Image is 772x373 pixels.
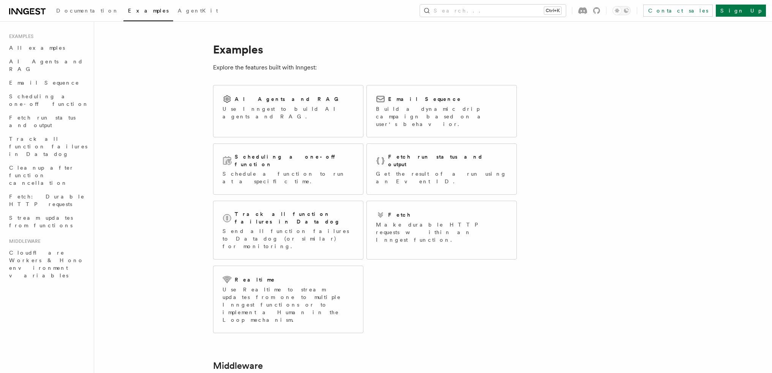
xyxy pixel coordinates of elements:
[9,165,74,186] span: Cleanup after function cancellation
[6,33,33,39] span: Examples
[235,210,354,225] h2: Track all function failures in Datadog
[128,8,169,14] span: Examples
[213,85,363,137] a: AI Agents and RAGUse Inngest to build AI agents and RAG.
[223,227,354,250] p: Send all function failures to Datadog (or similar) for monitoring.
[6,238,41,244] span: Middleware
[6,111,89,132] a: Fetch run status and output
[376,170,507,185] p: Get the result of a run using an Event ID.
[213,266,363,333] a: RealtimeUse Realtime to stream updates from one to multiple Inngest functions or to implement a H...
[613,6,631,15] button: Toggle dark mode
[173,2,223,20] a: AgentKit
[6,161,89,190] a: Cleanup after function cancellation
[213,143,363,195] a: Scheduling a one-off functionSchedule a function to run at a specific time.
[9,80,79,86] span: Email Sequence
[388,211,411,219] h2: Fetch
[6,132,89,161] a: Track all function failures in Datadog
[366,85,517,137] a: Email SequenceBuild a dynamic drip campaign based on a user's behavior.
[6,211,89,232] a: Stream updates from functions
[9,194,85,207] span: Fetch: Durable HTTP requests
[9,45,65,51] span: All examples
[213,42,517,56] h1: Examples
[178,8,218,14] span: AgentKit
[9,215,73,228] span: Stream updates from functions
[52,2,123,20] a: Documentation
[9,136,87,157] span: Track all function failures in Datadog
[716,5,766,17] a: Sign Up
[9,115,76,128] span: Fetch run status and output
[6,55,89,76] a: AI Agents and RAG
[213,62,517,73] p: Explore the features built with Inngest:
[6,41,89,55] a: All examples
[6,190,89,211] a: Fetch: Durable HTTP requests
[420,5,566,17] button: Search...Ctrl+K
[9,250,84,279] span: Cloudflare Workers & Hono environment variables
[388,95,461,103] h2: Email Sequence
[56,8,119,14] span: Documentation
[223,105,354,120] p: Use Inngest to build AI agents and RAG.
[235,153,354,168] h2: Scheduling a one-off function
[123,2,173,21] a: Examples
[376,221,507,244] p: Make durable HTTP requests within an Inngest function.
[213,201,363,260] a: Track all function failures in DatadogSend all function failures to Datadog (or similar) for moni...
[235,95,343,103] h2: AI Agents and RAG
[6,246,89,282] a: Cloudflare Workers & Hono environment variables
[235,276,275,283] h2: Realtime
[6,76,89,90] a: Email Sequence
[9,58,83,72] span: AI Agents and RAG
[366,143,517,195] a: Fetch run status and outputGet the result of a run using an Event ID.
[544,7,561,14] kbd: Ctrl+K
[388,153,507,168] h2: Fetch run status and output
[643,5,713,17] a: Contact sales
[366,201,517,260] a: FetchMake durable HTTP requests within an Inngest function.
[6,90,89,111] a: Scheduling a one-off function
[9,93,89,107] span: Scheduling a one-off function
[223,286,354,324] p: Use Realtime to stream updates from one to multiple Inngest functions or to implement a Human in ...
[376,105,507,128] p: Build a dynamic drip campaign based on a user's behavior.
[223,170,354,185] p: Schedule a function to run at a specific time.
[213,360,263,371] a: Middleware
